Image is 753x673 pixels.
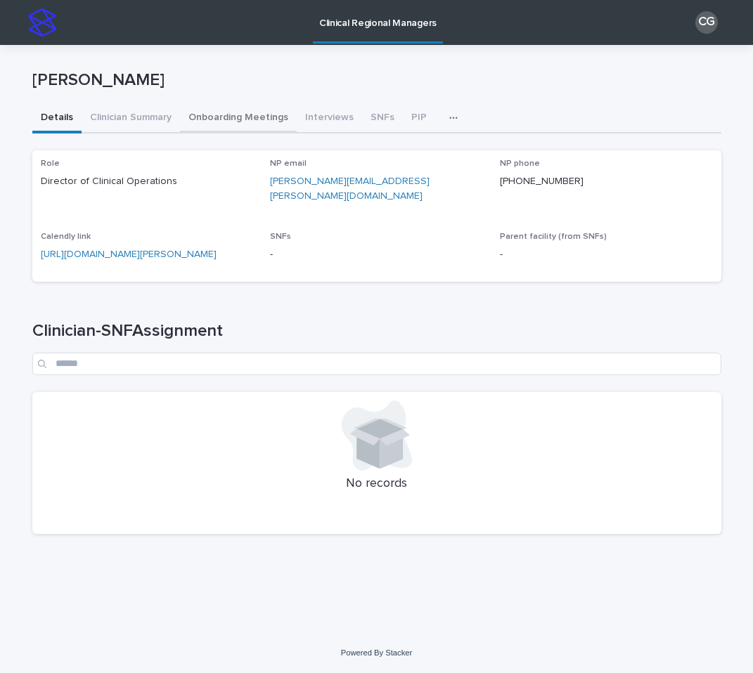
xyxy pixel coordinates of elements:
input: Search [32,353,721,375]
button: Clinician Summary [82,104,180,133]
img: stacker-logo-s-only.png [28,8,56,37]
h1: Clinician-SNFAssignment [32,321,721,341]
a: [URL][DOMAIN_NAME][PERSON_NAME] [41,249,217,259]
button: SNFs [362,104,403,133]
p: No records [41,476,713,492]
div: CG [695,11,718,34]
span: NP phone [500,159,540,168]
a: [PHONE_NUMBER] [500,176,584,186]
p: [PERSON_NAME] [32,70,716,91]
a: [PERSON_NAME][EMAIL_ADDRESS][PERSON_NAME][DOMAIN_NAME] [270,176,430,201]
button: Onboarding Meetings [180,104,297,133]
button: Details [32,104,82,133]
p: - [500,247,713,262]
a: Powered By Stacker [341,648,412,657]
span: NP email [270,159,307,168]
p: Director of Clinical Operations [41,174,254,189]
span: SNFs [270,233,291,241]
span: Role [41,159,60,168]
span: Parent facility (from SNFs) [500,233,607,241]
p: - [270,247,483,262]
button: PIP [403,104,435,133]
button: Interviews [297,104,362,133]
span: Calendly link [41,233,91,241]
